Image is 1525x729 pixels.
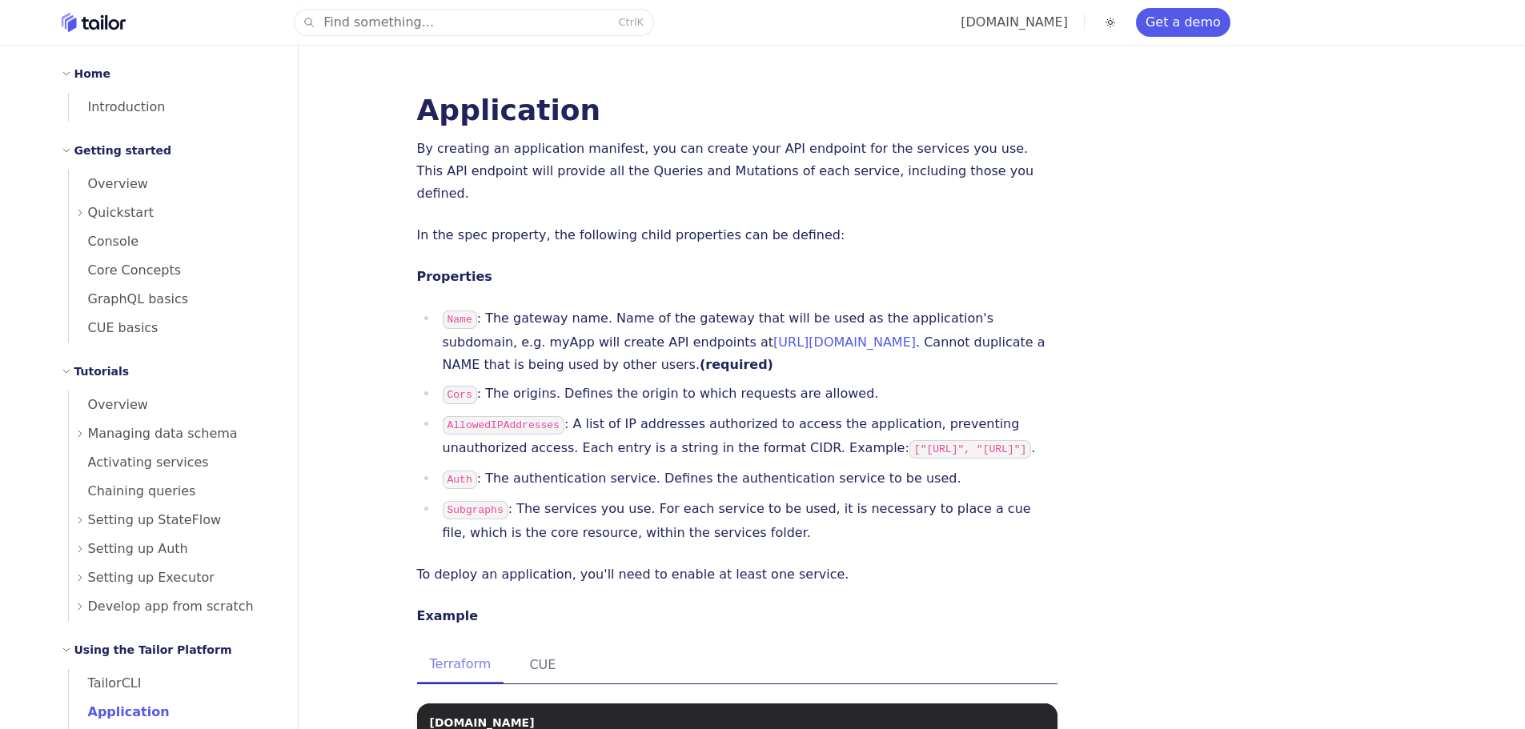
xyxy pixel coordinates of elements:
a: Overview [69,391,279,419]
a: Application [69,698,279,727]
span: Managing data schema [88,423,238,445]
code: AllowedIPAddresses [443,416,564,435]
h1: Application [417,96,1057,125]
a: Activating services [69,448,279,477]
code: Subgraphs [443,501,508,519]
span: CUE basics [69,320,159,335]
li: : The authentication service. Defines the authentication service to be used. [438,467,1057,491]
strong: Properties [417,269,492,284]
span: Overview [69,397,148,412]
kbd: K [637,16,644,28]
kbd: Ctrl [618,16,636,28]
span: Setting up Executor [88,567,215,589]
p: In the spec property, the following child properties can be defined: [417,224,1057,246]
h2: Getting started [74,141,172,160]
span: Quickstart [88,202,155,224]
a: CUE basics [69,314,279,342]
h2: Using the Tailor Platform [74,640,232,659]
h2: Tutorials [74,362,130,381]
a: [URL][DOMAIN_NAME] [773,334,916,350]
a: Get a demo [1136,8,1230,37]
span: Activating services [69,455,209,470]
span: Console [69,234,139,249]
button: Terraform [417,647,504,683]
button: Toggle dark mode [1101,13,1120,32]
a: Core Concepts [69,256,279,285]
a: Introduction [69,93,279,122]
code: Cors [443,386,477,404]
strong: (required) [700,357,773,372]
button: Find something...CtrlK [295,10,653,35]
code: ["[URL]", "[URL]"] [909,440,1031,459]
li: : The origins. Defines the origin to which requests are allowed. [438,383,1057,407]
li: : A list of IP addresses authorized to access the application, preventing unauthorized access. Ea... [438,413,1057,461]
span: Overview [69,176,148,191]
p: By creating an application manifest, you can create your API endpoint for the services you use. T... [417,138,1057,205]
span: Setting up StateFlow [88,509,222,531]
span: Chaining queries [69,483,196,499]
span: Introduction [69,99,166,114]
span: GraphQL basics [69,291,189,306]
span: Setting up Auth [88,538,188,560]
code: Auth [443,471,477,489]
span: Core Concepts [69,262,182,278]
span: Application [69,704,170,719]
h2: Home [74,64,110,83]
a: Overview [69,170,279,198]
span: TailorCLI [69,675,142,691]
a: Home [62,13,126,32]
a: TailorCLI [69,669,279,698]
a: [DOMAIN_NAME] [961,14,1068,30]
code: Name [443,310,477,329]
a: GraphQL basics [69,285,279,314]
li: : The gateway name. Name of the gateway that will be used as the application's subdomain, e.g. my... [438,307,1057,376]
li: : The services you use. For each service to be used, it is necessary to place a cue file, which i... [438,498,1057,544]
a: Console [69,227,279,256]
span: Develop app from scratch [88,595,254,618]
strong: Example [417,608,479,623]
button: CUE [516,647,568,683]
a: Chaining queries [69,477,279,506]
p: To deploy an application, you'll need to enable at least one service. [417,563,1057,586]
